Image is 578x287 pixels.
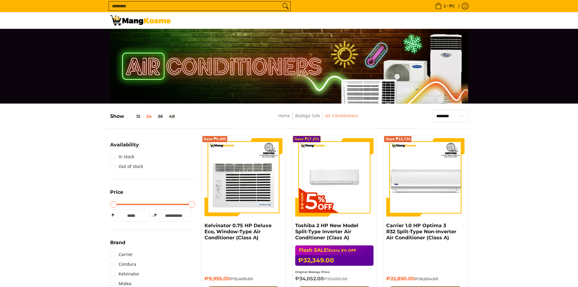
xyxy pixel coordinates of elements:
a: Out of stock [110,162,143,171]
a: Kelvinator 0.75 HP Deluxe Eco, Window-Type Air Conditioner (Class A) [204,223,272,241]
h6: ₱22,890.00 [386,276,465,282]
a: Condura [110,259,136,269]
a: Kelvinator [110,269,139,279]
a: In stock [110,152,134,162]
span: ₱0 [448,4,455,8]
img: Toshiba 2 HP New Model Split-Type Inverter Air Conditioner (Class A) [295,138,374,217]
nav: Breadcrumbs [234,112,402,126]
span: 0 [443,4,447,8]
nav: Main Menu [177,12,468,29]
button: 48 [166,114,178,119]
del: ₱36,624.00 [415,276,438,281]
span: Availability [110,142,139,147]
span: Save ₱5,405 [204,137,226,141]
a: Carrier [110,250,133,259]
span: Price [110,190,123,195]
h5: Show [110,113,178,119]
img: Bodega Sale Aircon l Mang Kosme: Home Appliances Warehouse Sale [110,15,171,26]
img: Carrier 1.0 HP Optima 3 R32 Split-Type Non-Inverter Air Conditioner (Class A) [386,138,465,217]
img: Kelvinator 0.75 HP Deluxe Eco, Window-Type Air Conditioner (Class A) [204,138,283,217]
small: Original Bodega Price: [295,270,330,274]
a: Carrier 1.0 HP Optima 3 R32 Split-Type Non-Inverter Air Conditioner (Class A) [386,223,456,241]
button: 12 [124,114,143,119]
h6: ₱32,349.00 [295,255,374,266]
a: Toshiba 2 HP New Model Split-Type Inverter Air Conditioner (Class A) [295,223,358,241]
span: ₱ [153,212,159,218]
del: ₱59,600.00 [324,276,347,281]
a: Home [278,113,290,118]
summary: Open [110,142,139,152]
span: ₱ [110,212,116,218]
button: Search [281,2,290,11]
span: Save ₱27,251 [294,137,319,141]
span: Brand [110,240,125,245]
button: 24 [143,114,155,119]
a: Air Conditioners [325,113,358,118]
span: • [433,3,456,9]
span: Save ₱13,734 [385,137,410,141]
summary: Open [110,240,125,250]
summary: Open [110,190,123,199]
button: 36 [155,114,166,119]
a: Bodega Sale [295,113,320,118]
h6: ₱34,052.00 [295,276,374,282]
h6: ₱9,995.00 [204,276,283,282]
del: ₱15,400.00 [230,276,253,281]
